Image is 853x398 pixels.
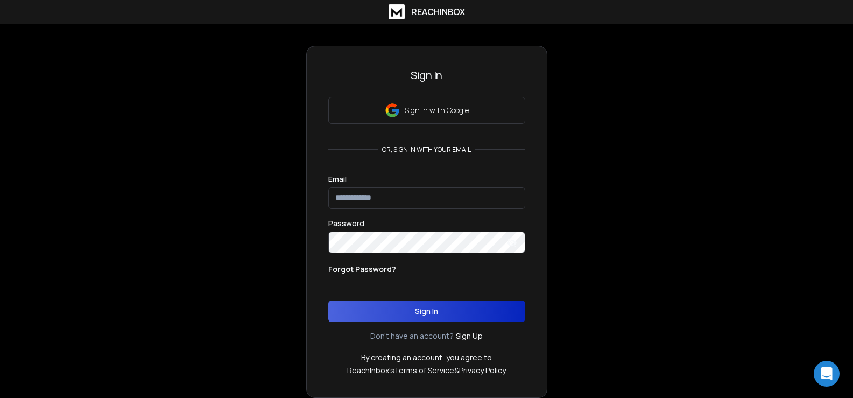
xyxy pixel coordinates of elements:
p: By creating an account, you agree to [361,352,492,363]
button: Sign in with Google [328,97,525,124]
a: Terms of Service [394,365,454,375]
img: logo [389,4,405,19]
div: Open Intercom Messenger [814,361,840,387]
a: Privacy Policy [459,365,506,375]
a: ReachInbox [389,4,465,19]
p: Don't have an account? [370,331,454,341]
h3: Sign In [328,68,525,83]
button: Sign In [328,301,525,322]
label: Password [328,220,364,227]
p: Sign in with Google [405,105,469,116]
h1: ReachInbox [411,5,465,18]
a: Sign Up [456,331,483,341]
p: ReachInbox's & [347,365,506,376]
p: Forgot Password? [328,264,396,275]
p: or, sign in with your email [378,145,475,154]
label: Email [328,176,347,183]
